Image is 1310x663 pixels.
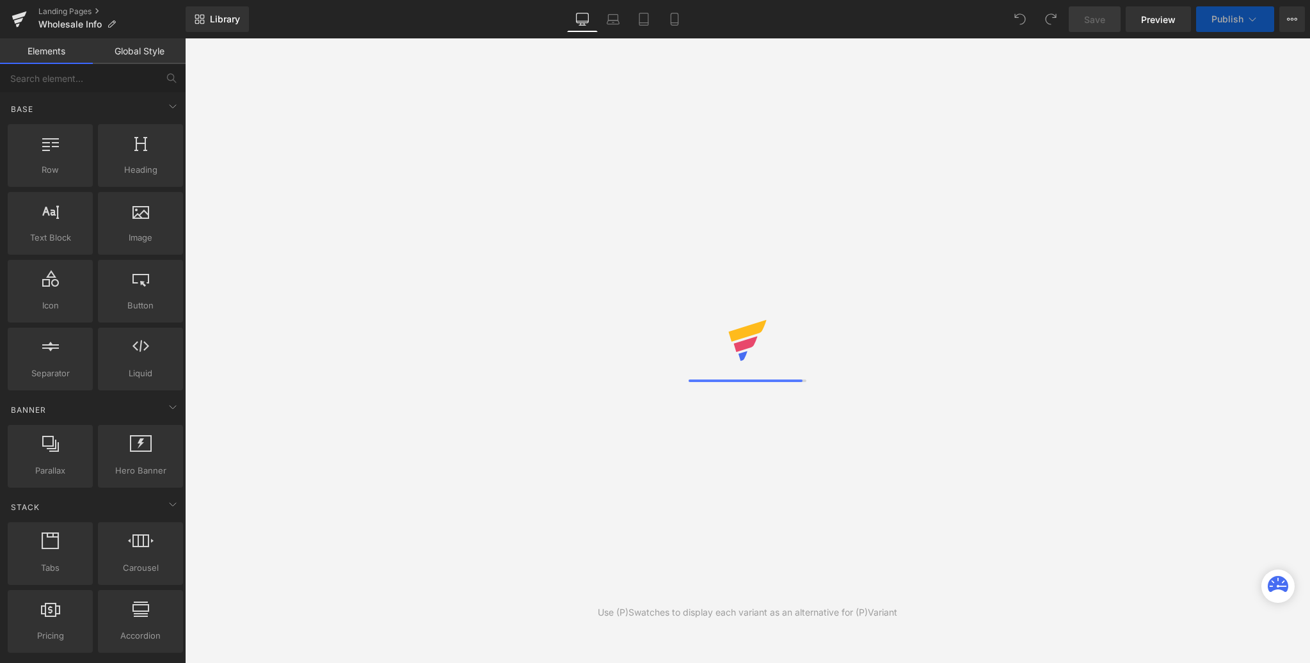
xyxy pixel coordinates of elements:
[12,163,89,177] span: Row
[10,404,47,416] span: Banner
[12,231,89,244] span: Text Block
[102,231,179,244] span: Image
[102,367,179,380] span: Liquid
[102,163,179,177] span: Heading
[12,629,89,643] span: Pricing
[12,561,89,575] span: Tabs
[1196,6,1274,32] button: Publish
[93,38,186,64] a: Global Style
[659,6,690,32] a: Mobile
[102,299,179,312] span: Button
[1279,6,1305,32] button: More
[102,464,179,477] span: Hero Banner
[102,629,179,643] span: Accordion
[1007,6,1033,32] button: Undo
[12,464,89,477] span: Parallax
[12,367,89,380] span: Separator
[598,605,897,619] div: Use (P)Swatches to display each variant as an alternative for (P)Variant
[628,6,659,32] a: Tablet
[10,501,41,513] span: Stack
[1038,6,1064,32] button: Redo
[1141,13,1176,26] span: Preview
[186,6,249,32] a: New Library
[1126,6,1191,32] a: Preview
[10,103,35,115] span: Base
[598,6,628,32] a: Laptop
[1084,13,1105,26] span: Save
[102,561,179,575] span: Carousel
[38,6,186,17] a: Landing Pages
[38,19,102,29] span: Wholesale Info
[12,299,89,312] span: Icon
[567,6,598,32] a: Desktop
[210,13,240,25] span: Library
[1211,14,1243,24] span: Publish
